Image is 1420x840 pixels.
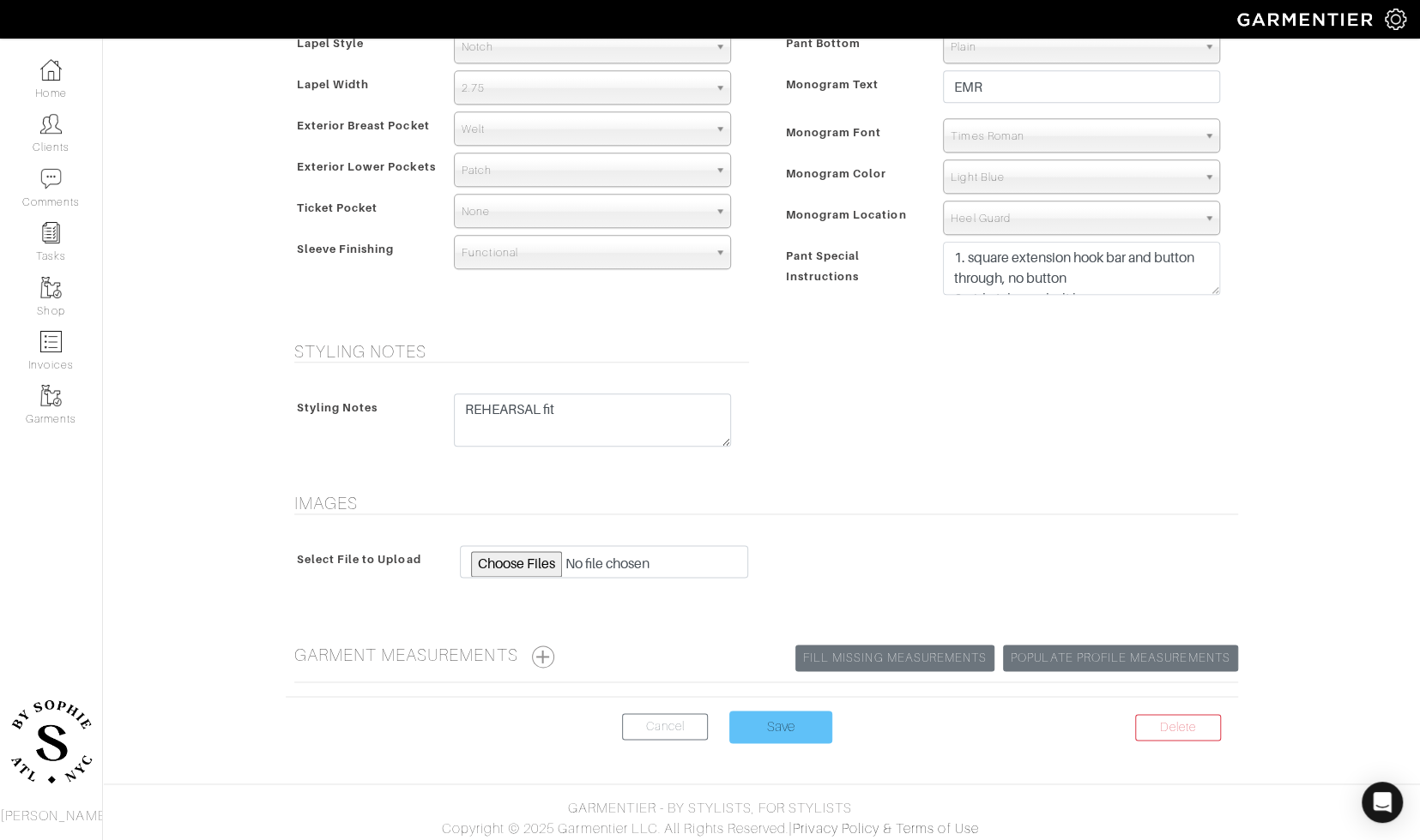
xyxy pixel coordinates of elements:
div: Open Intercom Messenger [1362,782,1403,823]
input: Save [729,711,832,743]
img: reminder-icon-8004d30b9f0a5d33ae49ab947aed9ed385cf756f9e5892f1edd6e32f2345188e.png [40,222,62,243]
span: Light Blue [951,160,1197,195]
span: Sleeve Finishing [297,237,395,261]
span: 2.75 [462,71,708,105]
span: Exterior Lower Pockets [297,154,436,179]
textarea: 1. square extension hook bar and button through, no button 2. side tabs, no belt loops [943,242,1220,295]
span: Copyright © 2025 Garmentier LLC. All Rights Reserved. [441,821,789,837]
img: clients-icon-6bae9207a08558b7cb47a8932f037763ab4055f8c8b6bfacd5dc20c3e0201464.png [40,113,62,135]
span: Welt [462,112,708,147]
a: Delete [1135,714,1221,741]
img: gear-icon-white-bd11855cb880d31180b6d7d6211b90ccbf57a29d726f0c71d8c61bd08dd39cc2.png [1385,9,1406,30]
span: Select File to Upload [297,547,421,572]
span: Pant Bottom [786,31,861,56]
a: Fill Missing Measurements [795,645,994,671]
span: Functional [462,236,708,270]
span: Monogram Text [786,72,879,97]
span: Lapel Style [297,31,365,56]
img: dashboard-icon-dbcd8f5a0b271acd01030246c82b418ddd0df26cd7fceb0bd07c9910d44c42f6.png [40,59,62,81]
span: Styling Notes [297,395,378,420]
span: Monogram Color [786,161,887,186]
span: Ticket Pocket [297,195,378,220]
h5: Styling Notes [294,341,749,362]
textarea: REHEARSAL [454,393,731,447]
img: garmentier-logo-header-white-b43fb05a5012e4ada735d5af1a66efaba907eab6374d6393d1fbf88cb4ef424d.png [1229,4,1385,34]
span: Lapel Width [297,72,370,97]
span: Times Roman [951,119,1197,153]
span: Heel Guard [951,201,1197,236]
h5: Images [294,493,1238,513]
a: Populate Profile Measurements [1003,645,1237,671]
a: Cancel [622,713,708,740]
span: Exterior Breast Pocket [297,113,430,138]
span: Notch [462,30,708,64]
h5: Garment Measurements [294,645,1238,668]
a: Privacy Policy & Terms of Use [793,821,978,837]
span: Monogram Location [786,202,907,227]
img: garments-icon-b7da505a4dc4fd61783c78ac3ca0ef83fa9d6f193b1c9dc38574b1d14d53ca28.png [40,385,62,406]
span: Plain [951,30,1197,64]
span: Pant Special Instructions [786,243,861,289]
span: None [462,195,708,229]
span: Patch [462,153,708,188]
img: orders-icon-0abe47150d42831381b5fb84f609e132dff9fe21cb692f30cb5eec754e2cba89.png [40,331,62,352]
img: garments-icon-b7da505a4dc4fd61783c78ac3ca0ef83fa9d6f193b1c9dc38574b1d14d53ca28.png [40,277,62,298]
span: Monogram Font [786,120,882,145]
img: comment-icon-a0a6a9ef722e966f86d9cbdc48e553b5cf19dbc54f86b18d962a5391bc8f6eb6.png [40,168,62,189]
